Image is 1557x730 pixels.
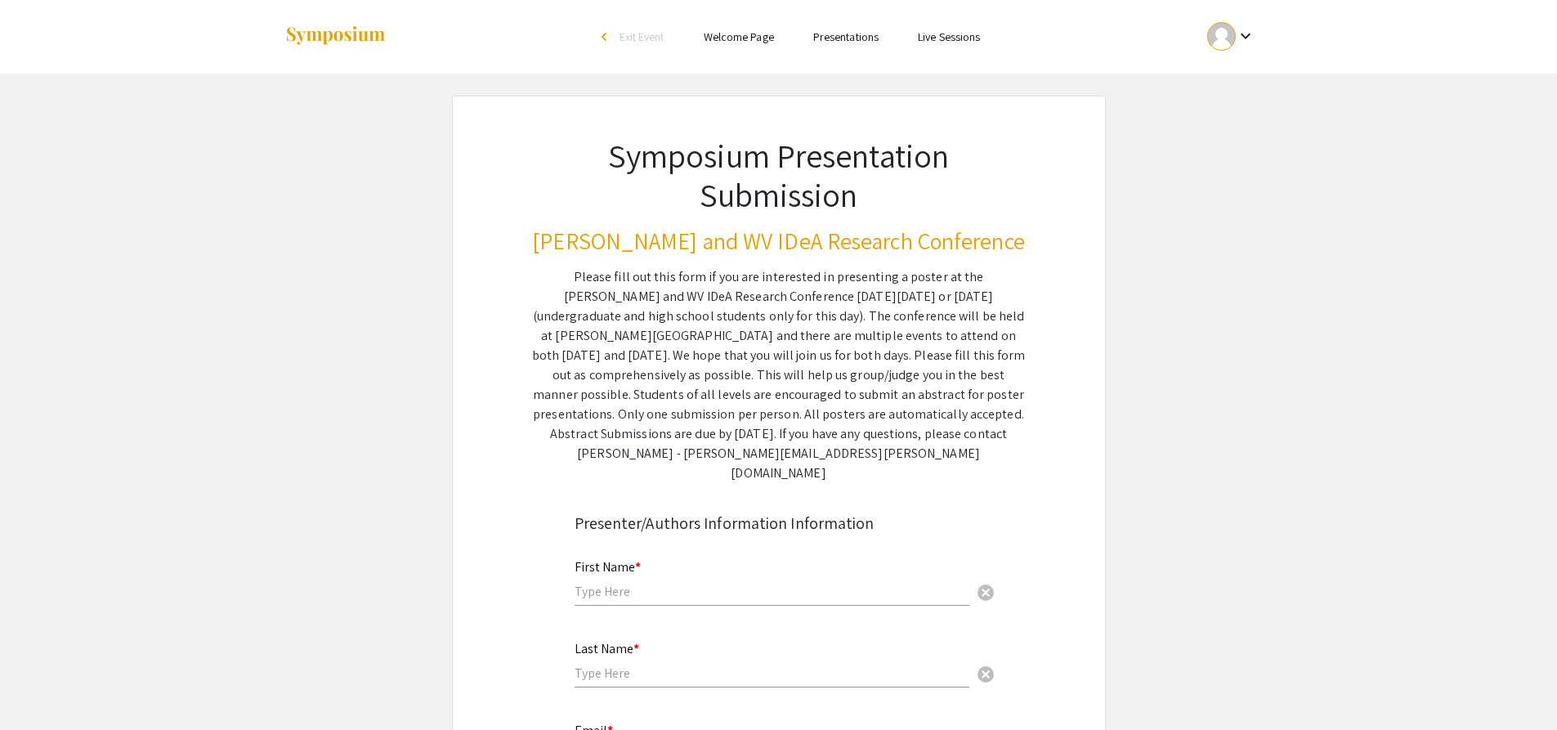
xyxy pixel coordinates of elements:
h1: Symposium Presentation Submission [532,136,1026,214]
input: Type Here [575,665,969,682]
img: Symposium by ForagerOne [284,25,387,47]
a: Presentations [813,29,879,44]
button: Clear [969,656,1002,689]
button: Expand account dropdown [1190,18,1273,55]
div: Please fill out this form if you are interested in presenting a poster at the [PERSON_NAME] and W... [532,267,1026,483]
span: cancel [976,665,995,684]
button: Clear [969,575,1002,608]
mat-label: First Name [575,558,641,575]
span: cancel [976,583,995,602]
div: Presenter/Authors Information Information [575,511,983,535]
input: Type Here [575,583,969,600]
mat-icon: Expand account dropdown [1236,26,1255,46]
iframe: Chat [12,656,69,718]
mat-label: Last Name [575,640,639,657]
h3: [PERSON_NAME] and WV IDeA Research Conference [532,227,1026,255]
div: arrow_back_ios [602,32,611,42]
span: Exit Event [620,29,664,44]
a: Welcome Page [704,29,774,44]
a: Live Sessions [918,29,980,44]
